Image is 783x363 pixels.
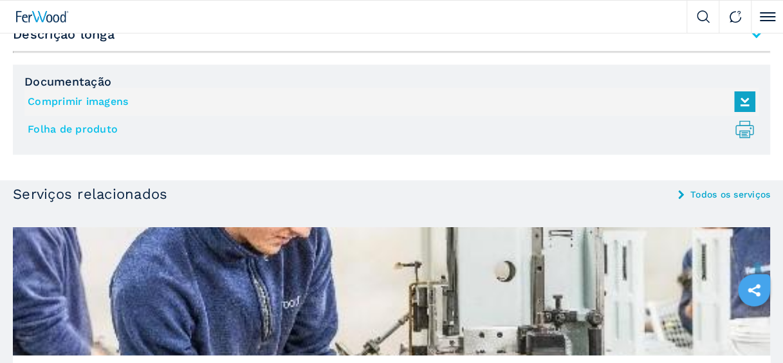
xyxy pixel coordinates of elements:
[738,274,770,306] a: sharethis
[28,118,749,140] a: Folha de produto
[24,76,759,88] span: Documentação
[729,10,742,23] img: Contact us
[751,1,783,33] button: Click to toggle menu
[728,305,773,353] iframe: Chat
[13,227,770,355] img: image
[13,187,167,201] h3: Serviços relacionados
[16,11,69,23] img: Ferwood
[28,91,749,112] a: Comprimir imagens
[690,189,770,198] a: Todos os serviços
[697,10,710,23] img: Search
[13,23,770,46] span: Descrição longa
